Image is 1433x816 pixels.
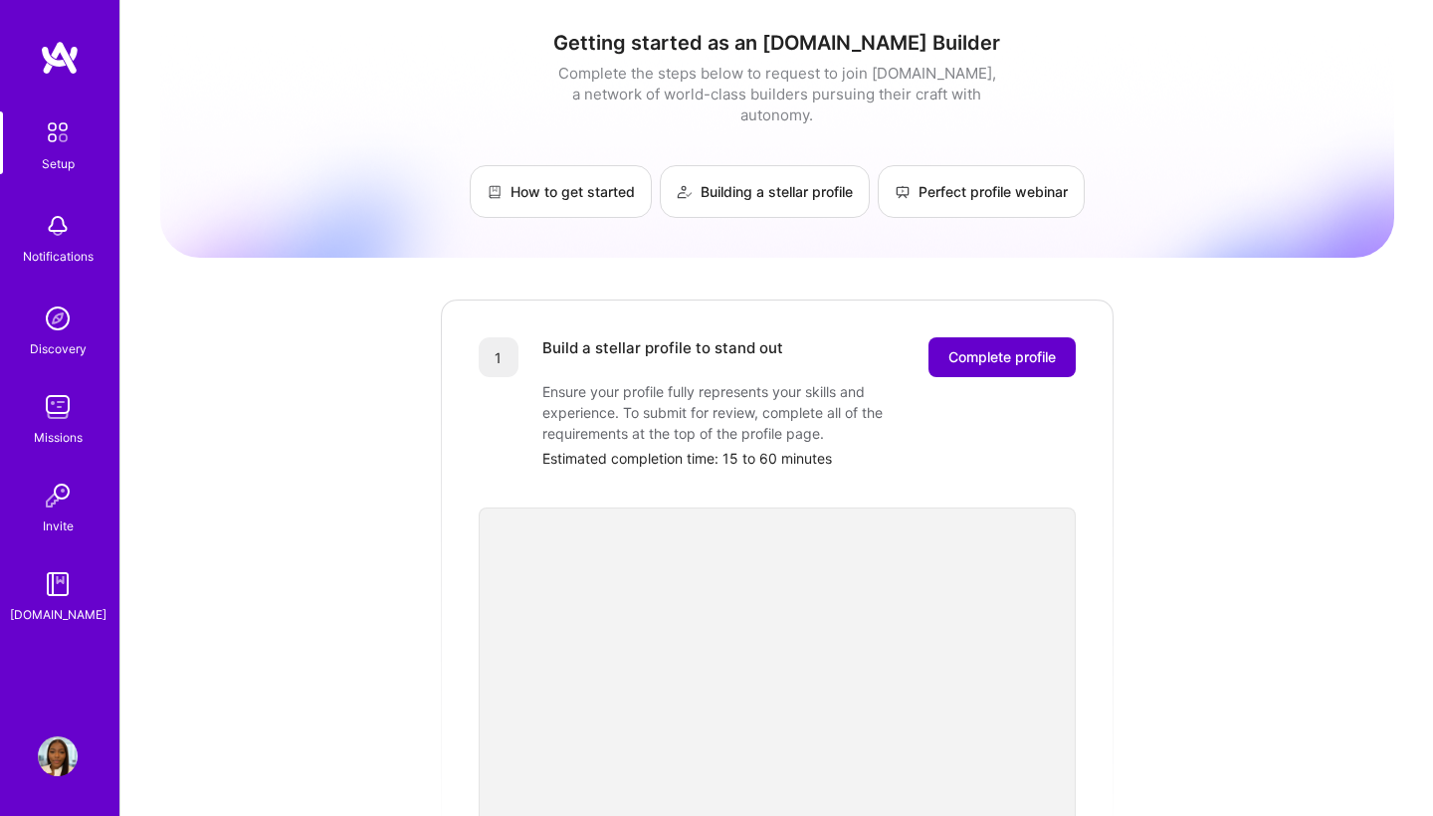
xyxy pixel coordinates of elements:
div: [DOMAIN_NAME] [10,604,106,625]
div: Ensure your profile fully represents your skills and experience. To submit for review, complete a... [542,381,940,444]
h1: Getting started as an [DOMAIN_NAME] Builder [160,31,1394,55]
div: Missions [34,427,83,448]
img: Invite [38,476,78,515]
img: Building a stellar profile [677,184,693,200]
img: bell [38,206,78,246]
div: Complete the steps below to request to join [DOMAIN_NAME], a network of world-class builders purs... [553,63,1001,125]
img: guide book [38,564,78,604]
div: Estimated completion time: 15 to 60 minutes [542,448,1076,469]
a: User Avatar [33,736,83,776]
img: teamwork [38,387,78,427]
span: Complete profile [948,347,1056,367]
img: User Avatar [38,736,78,776]
a: Perfect profile webinar [878,165,1085,218]
div: Setup [42,153,75,174]
img: discovery [38,299,78,338]
div: Build a stellar profile to stand out [542,337,783,377]
a: Building a stellar profile [660,165,870,218]
img: How to get started [487,184,503,200]
img: setup [37,111,79,153]
a: How to get started [470,165,652,218]
img: Perfect profile webinar [895,184,911,200]
div: 1 [479,337,518,377]
div: Discovery [30,338,87,359]
div: Notifications [23,246,94,267]
div: Invite [43,515,74,536]
img: logo [40,40,80,76]
button: Complete profile [928,337,1076,377]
